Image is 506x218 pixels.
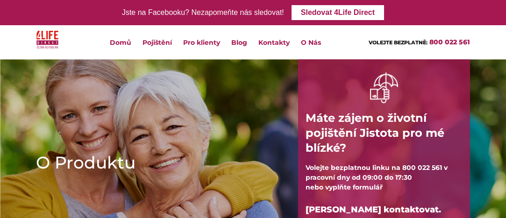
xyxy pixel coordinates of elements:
[370,72,398,103] img: ruka držící deštník bilá ikona
[429,38,470,46] a: 800 022 561
[36,29,59,50] img: 4Life Direct Česká republika logo
[292,5,384,20] a: Sledovat 4Life Direct
[369,39,428,46] span: VOLEJTE BEZPLATNĚ:
[104,25,137,59] a: Domů
[306,163,448,191] span: Volejte bezplatnou linku na 800 022 561 v pracovní dny od 09:00 do 17:30 nebo vyplňte formulář
[36,151,268,174] h1: O Produktu
[122,6,284,20] div: Jste na Facebooku? Nezapomeňte nás sledovat!
[253,25,295,59] a: Kontakty
[306,103,463,163] h4: Máte zájem o životní pojištění Jistota pro mé blízké?
[226,25,253,59] a: Blog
